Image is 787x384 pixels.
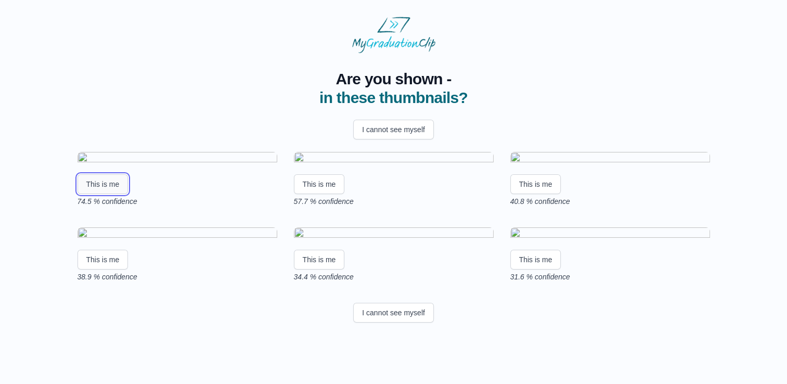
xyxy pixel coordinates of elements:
span: Are you shown - [319,70,468,88]
p: 74.5 % confidence [78,196,277,207]
img: 47964c3300798a1be6a6afa3039310b8f4d97e2a.gif [510,227,710,241]
img: 73cd7190ccfaf65716d8b47ebd71c3d07b3fe4a1.gif [294,152,494,166]
img: 2c4969d9161ed147a7fe21c3a9c08e1bd6b1fac4.gif [294,227,494,241]
button: I cannot see myself [353,120,434,139]
img: 0cab886e4639f448f348cc14fe6952b1a6262f41.gif [510,152,710,166]
button: This is me [78,174,128,194]
p: 38.9 % confidence [78,272,277,282]
p: 57.7 % confidence [294,196,494,207]
button: This is me [78,250,128,270]
button: I cannot see myself [353,303,434,323]
p: 34.4 % confidence [294,272,494,282]
span: in these thumbnails? [319,89,468,106]
p: 40.8 % confidence [510,196,710,207]
button: This is me [294,250,345,270]
img: b83316598e6641f9927b26ed9389f4203d3ab4e9.gif [78,152,277,166]
img: MyGraduationClip [352,17,435,53]
button: This is me [510,250,561,270]
p: 31.6 % confidence [510,272,710,282]
button: This is me [510,174,561,194]
button: This is me [294,174,345,194]
img: 84c031322344e8c93af0c1c9be876a047223c925.gif [78,227,277,241]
